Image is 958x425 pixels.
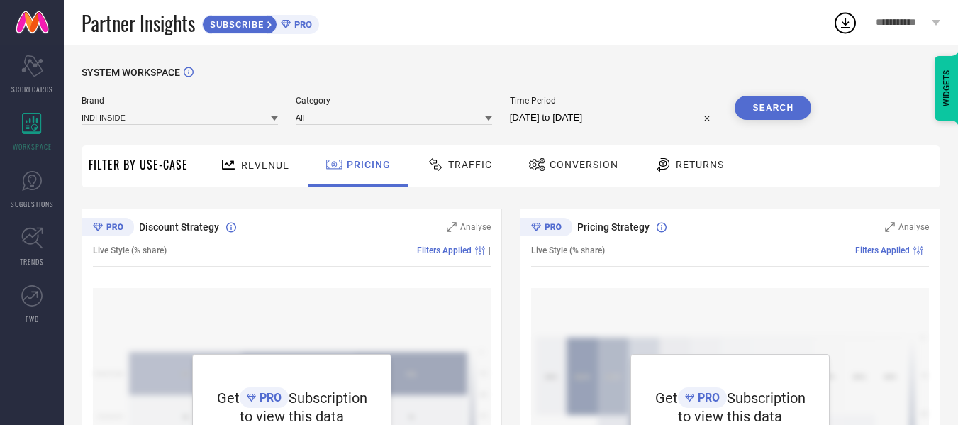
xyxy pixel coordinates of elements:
span: Pricing [347,159,391,170]
span: Time Period [510,96,718,106]
div: Premium [520,218,572,239]
span: | [927,245,929,255]
span: PRO [256,391,282,404]
svg: Zoom [885,222,895,232]
span: Filters Applied [855,245,910,255]
span: Brand [82,96,278,106]
span: Discount Strategy [139,221,219,233]
span: Category [296,96,492,106]
span: SUBSCRIBE [203,19,267,30]
span: Traffic [448,159,492,170]
span: Revenue [241,160,289,171]
span: | [489,245,491,255]
svg: Zoom [447,222,457,232]
span: Returns [676,159,724,170]
span: Subscription [727,390,806,407]
button: Search [735,96,811,120]
a: SUBSCRIBEPRO [202,11,319,34]
span: Analyse [460,222,491,232]
span: Filters Applied [417,245,472,255]
span: FWD [26,314,39,324]
span: SYSTEM WORKSPACE [82,67,180,78]
span: Live Style (% share) [93,245,167,255]
span: Pricing Strategy [577,221,650,233]
span: Partner Insights [82,9,195,38]
div: Premium [82,218,134,239]
span: PRO [291,19,312,30]
span: Filter By Use-Case [89,156,188,173]
span: WORKSPACE [13,141,52,152]
span: SCORECARDS [11,84,53,94]
span: Conversion [550,159,618,170]
span: Live Style (% share) [531,245,605,255]
span: PRO [694,391,720,404]
span: TRENDS [20,256,44,267]
span: Get [217,390,240,407]
span: Subscription [289,390,367,407]
span: to view this data [678,408,782,425]
div: Open download list [832,10,858,35]
span: SUGGESTIONS [11,199,54,209]
span: Analyse [898,222,929,232]
span: Get [655,390,678,407]
span: to view this data [240,408,344,425]
input: Select time period [510,109,718,126]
